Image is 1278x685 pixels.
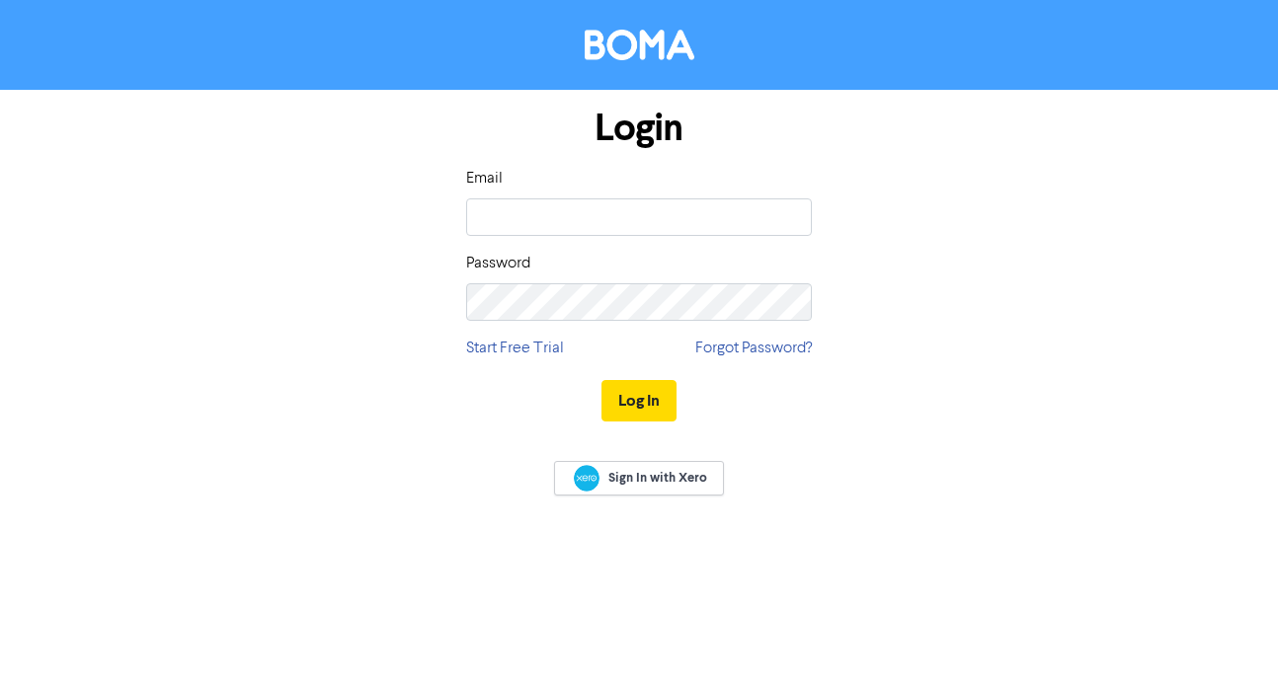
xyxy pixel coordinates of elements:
[554,461,724,495] a: Sign In with Xero
[466,106,812,151] h1: Login
[585,30,694,60] img: BOMA Logo
[466,337,564,360] a: Start Free Trial
[466,252,530,275] label: Password
[574,465,599,492] img: Xero logo
[601,380,677,421] button: Log In
[466,167,503,190] label: Email
[695,337,812,360] a: Forgot Password?
[608,469,707,487] span: Sign In with Xero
